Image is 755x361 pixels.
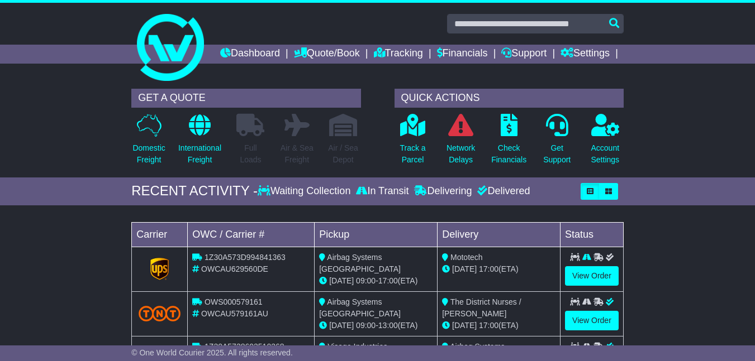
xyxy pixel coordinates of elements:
a: Financials [437,45,488,64]
td: Delivery [438,222,561,247]
td: Status [561,222,624,247]
div: - (ETA) [319,320,433,331]
a: Settings [561,45,610,64]
a: Support [501,45,547,64]
div: Waiting Collection [258,185,353,198]
div: RECENT ACTIVITY - [131,183,258,199]
a: CheckFinancials [491,113,527,172]
div: QUICK ACTIONS [395,89,624,108]
span: 13:00 [378,321,398,330]
p: Track a Parcel [400,142,425,166]
a: Quote/Book [294,45,360,64]
span: 17:00 [479,321,498,330]
p: Domestic Freight [132,142,165,166]
a: GetSupport [543,113,571,172]
div: Delivered [474,185,530,198]
p: International Freight [178,142,221,166]
span: Airbag Systems [GEOGRAPHIC_DATA] [319,253,401,273]
span: 09:00 [356,321,376,330]
span: OWCAU629560DE [201,264,268,273]
span: 1Z30A573D994841363 [205,253,286,262]
span: 17:00 [479,264,498,273]
a: AccountSettings [590,113,620,172]
span: OWCAU579161AU [201,309,268,318]
a: Track aParcel [399,113,426,172]
span: [DATE] [452,264,477,273]
a: NetworkDelays [446,113,476,172]
a: View Order [565,266,619,286]
span: 1Z30A5738693510368 [205,342,284,351]
a: InternationalFreight [178,113,222,172]
span: 09:00 [356,276,376,285]
div: Delivering [411,185,474,198]
span: © One World Courier 2025. All rights reserved. [131,348,293,357]
img: GetCarrierServiceLogo [150,258,169,280]
td: Carrier [132,222,188,247]
span: Airbag Systems [GEOGRAPHIC_DATA] [319,297,401,318]
span: [DATE] [329,321,354,330]
a: Tracking [374,45,423,64]
td: OWC / Carrier # [188,222,315,247]
p: Account Settings [591,142,619,166]
div: - (ETA) [319,275,433,287]
a: DomesticFreight [132,113,165,172]
div: In Transit [353,185,411,198]
p: Network Delays [447,142,475,166]
a: Dashboard [220,45,280,64]
p: Get Support [543,142,571,166]
span: [DATE] [329,276,354,285]
p: Air / Sea Depot [328,142,358,166]
p: Full Loads [236,142,264,166]
a: View Order [565,311,619,330]
span: [DATE] [452,321,477,330]
span: OWS000579161 [205,297,263,306]
span: Visage Industries [327,342,387,351]
div: (ETA) [442,263,555,275]
span: The District Nurses / [PERSON_NAME] [442,297,521,318]
div: GET A QUOTE [131,89,360,108]
span: Mototech [450,253,483,262]
p: Air & Sea Freight [281,142,314,166]
td: Pickup [315,222,438,247]
img: TNT_Domestic.png [139,306,181,321]
div: (ETA) [442,320,555,331]
p: Check Financials [491,142,526,166]
span: 17:00 [378,276,398,285]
